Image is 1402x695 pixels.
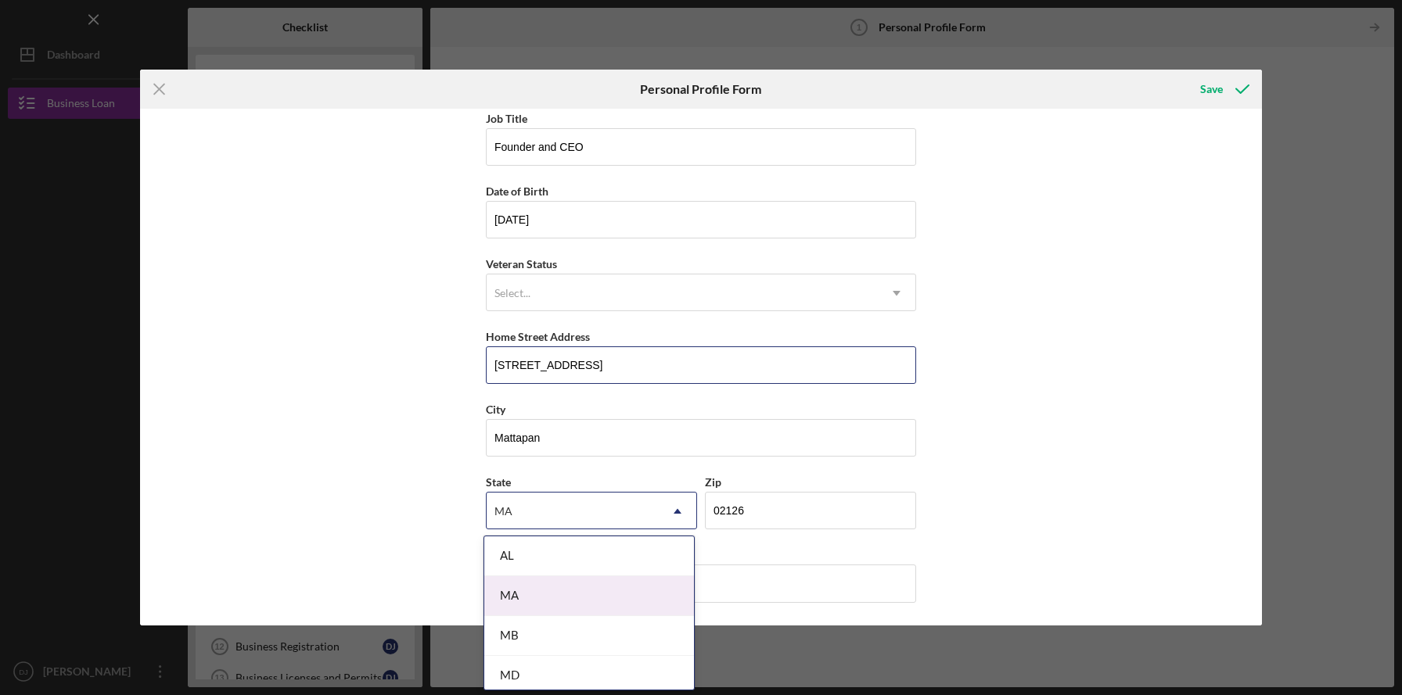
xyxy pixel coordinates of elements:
[1200,73,1223,105] div: Save
[486,112,527,125] label: Job Title
[484,576,694,616] div: MA
[705,475,721,489] label: Zip
[486,403,505,416] label: City
[484,616,694,656] div: MB
[486,184,548,198] label: Date of Birth
[494,287,530,299] div: Select...
[1185,73,1262,105] button: Save
[486,330,590,343] label: Home Street Address
[640,82,761,96] h6: Personal Profile Form
[484,536,694,576] div: AL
